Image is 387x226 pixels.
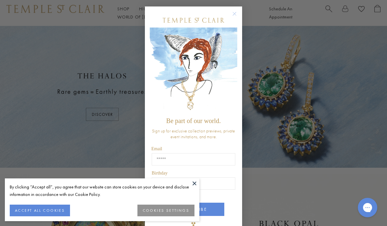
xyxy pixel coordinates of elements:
span: Email [151,146,162,151]
span: Birthday [152,171,168,175]
button: Close dialog [234,13,242,21]
input: Email [152,153,235,165]
iframe: Gorgias live chat messenger [355,196,381,220]
img: Temple St. Clair [163,18,224,23]
span: Sign up for exclusive collection previews, private event invitations, and more. [152,128,235,140]
button: ACCEPT ALL COOKIES [10,205,70,216]
div: By clicking “Accept all”, you agree that our website can store cookies on your device and disclos... [10,183,194,198]
span: Be part of our world. [166,117,221,124]
img: c4a9eb12-d91a-4d4a-8ee0-386386f4f338.jpeg [150,28,237,114]
button: COOKIES SETTINGS [137,205,194,216]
